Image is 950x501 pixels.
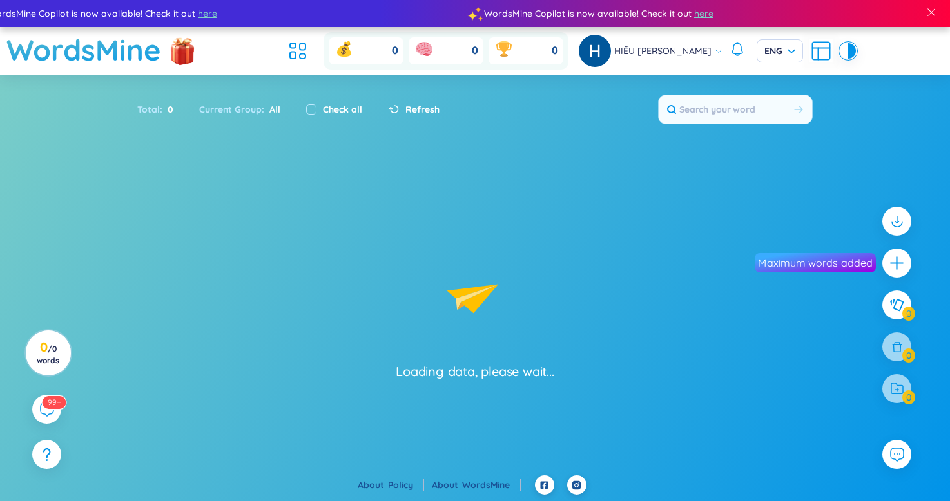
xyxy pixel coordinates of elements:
span: HIẾU [PERSON_NAME] [614,44,712,58]
span: 0 [162,102,173,117]
span: 0 [472,44,478,58]
a: avatar [579,35,614,67]
img: avatar [579,35,611,67]
div: Current Group : [186,96,293,123]
label: Check all [323,102,362,117]
div: Total : [137,96,186,123]
h3: 0 [34,342,63,365]
img: flashSalesIcon.a7f4f837.png [170,31,195,70]
a: Policy [388,479,424,491]
span: / 0 words [37,344,59,365]
div: Loading data, please wait... [396,363,554,381]
div: About [358,478,424,492]
span: 0 [392,44,398,58]
span: ENG [764,44,795,57]
div: About [432,478,521,492]
a: WordsMine [6,27,161,73]
a: WordsMine [462,479,521,491]
span: Refresh [405,102,440,117]
span: here [693,6,713,21]
span: 0 [552,44,558,58]
span: here [197,6,217,21]
sup: 575 [42,396,66,409]
span: All [264,104,280,115]
input: Search your word [659,95,784,124]
span: plus [889,255,905,271]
